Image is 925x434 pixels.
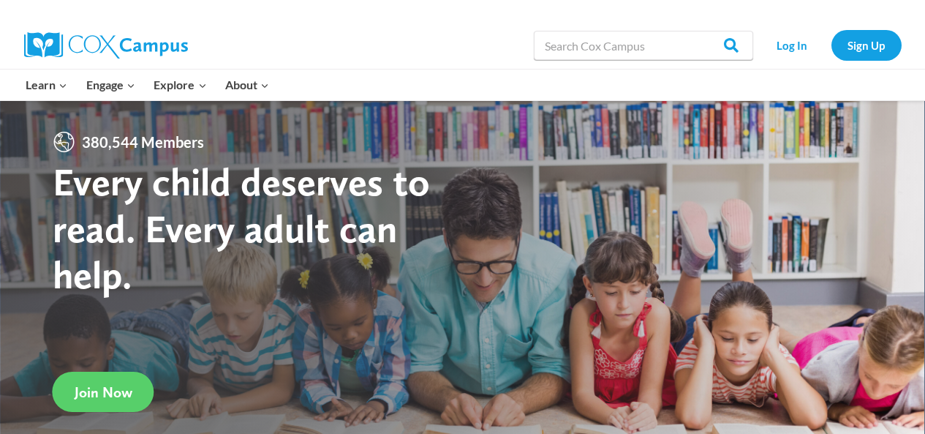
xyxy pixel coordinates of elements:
[24,32,188,59] img: Cox Campus
[831,30,902,60] a: Sign Up
[75,384,132,401] span: Join Now
[225,75,269,94] span: About
[534,31,753,60] input: Search Cox Campus
[26,75,67,94] span: Learn
[154,75,206,94] span: Explore
[17,70,279,100] nav: Primary Navigation
[76,130,210,154] span: 380,544 Members
[760,30,824,60] a: Log In
[760,30,902,60] nav: Secondary Navigation
[86,75,135,94] span: Engage
[53,158,430,298] strong: Every child deserves to read. Every adult can help.
[53,372,154,412] a: Join Now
